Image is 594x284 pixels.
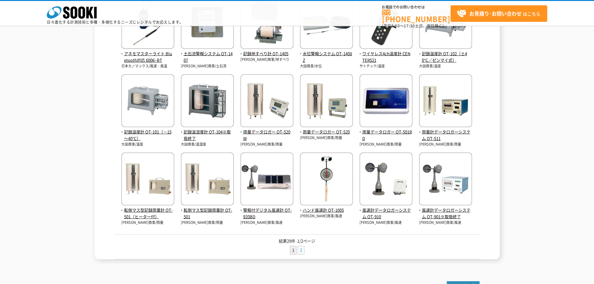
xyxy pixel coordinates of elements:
p: [PERSON_NAME]商事/風速 [300,214,353,219]
a: 転倒マス型記録雨量計 OT-501 [181,201,234,220]
p: 大田商事/水位 [300,64,353,69]
p: [PERSON_NAME]商事/地すべり [240,57,293,62]
a: 水位警報システム OT-1408Z [300,44,353,64]
a: お見積り･お問い合わせはこちら [451,5,547,22]
span: 雨量データロガー OT-520W [240,129,293,142]
p: 大田商事/温湿度 [181,142,234,147]
p: サトテック/温度 [360,64,413,69]
a: ハンド風速計 OT-1005 [300,201,353,214]
p: [PERSON_NAME]商事/土石流 [181,64,234,69]
p: [PERSON_NAME]商事/風速 [360,220,413,225]
span: 転倒マス型記録雨量計 OT-501（ヒーター付） [121,207,174,220]
span: ハンド風速計 OT-1005 [300,207,353,214]
p: [PERSON_NAME]商事/雨量 [121,220,174,225]
p: 日々進化する計測技術と多種・多様化するニーズにレンタルでお応えします。 [47,20,183,24]
span: アネモマスターライト Bluetooth対応 6006ｰBT [121,51,174,64]
span: 土石流警報システム OT-1407 [181,51,234,64]
span: ワイヤレス4ch温度計 CENTER521 [360,51,413,64]
img: OT-101（－15～40℃） [121,74,174,129]
a: [PHONE_NUMBER] [382,10,451,22]
img: OT-910 [360,152,413,207]
p: [PERSON_NAME]商事/雨量 [419,142,472,147]
a: アネモマスターライト Bluetooth対応 6006ｰBT [121,44,174,64]
a: 雨量計データロガーシステム OT-511 [419,123,472,142]
a: 雨量データロガー OT-520 [300,123,353,136]
img: OT-501 [181,152,234,207]
a: 転倒マス型記録雨量計 OT-501（ヒーター付） [121,201,174,220]
img: OT-520W [240,74,293,129]
span: 警報付デジタル風速計 OT-920BD [240,207,293,220]
img: OT-104※取扱終了 [181,74,234,129]
a: 記録温湿度計 OT-104※取扱終了 [181,123,234,142]
span: 17:30 [404,23,415,29]
a: 風速計データロガーシステム OT-901※取扱終了 [419,201,472,220]
p: [PERSON_NAME]商事/雨量 [181,220,234,225]
p: [PERSON_NAME]商事/風速 [419,220,472,225]
a: 警報付デジタル風速計 OT-920BD [240,201,293,220]
span: 転倒マス型記録雨量計 OT-501 [181,207,234,220]
span: 記録温湿度計 OT-104※取扱終了 [181,129,234,142]
a: 記録温度計 OT-101（－15～40℃） [121,123,174,142]
span: お電話でのお問い合わせは [382,5,451,9]
span: 記録地すべり計 OT-1405 [240,51,293,57]
img: OT-920BD [240,152,293,207]
p: [PERSON_NAME]商事/雨量 [360,142,413,147]
span: 雨量データロガー OT-520 [300,129,353,135]
img: OT-511 [419,74,472,129]
a: 2 [298,246,304,254]
li: 1 [290,246,297,254]
p: 日本カノマックス/風速・風温 [121,64,174,69]
a: 風速計データロガーシステム OT-910 [360,201,413,220]
span: 水位警報システム OT-1408Z [300,51,353,64]
span: (平日 ～ 土日、祝日除く) [382,23,444,29]
a: 記録地すべり計 OT-1405 [240,44,293,57]
a: ワイヤレス4ch温度計 CENTER521 [360,44,413,64]
img: OT-901※取扱終了 [419,152,472,207]
span: 記録温度計 OT-101（－15～40℃） [121,129,174,142]
a: 記録温度計 OT-102（±40℃／ゼンマイ式） [419,44,472,64]
p: [PERSON_NAME]商事/風速 [240,220,293,225]
a: 土石流警報システム OT-1407 [181,44,234,64]
span: 記録温度計 OT-102（±40℃／ゼンマイ式） [419,51,472,64]
img: OT-501（ヒーター付） [121,152,174,207]
a: 雨量データロガー OT-520W [240,123,293,142]
strong: お見積り･お問い合わせ [469,10,522,17]
span: 風速計データロガーシステム OT-910 [360,207,413,220]
span: はこちら [457,9,540,18]
a: 雨量データロガー OT-501RD [360,123,413,142]
img: OT-1005 [300,152,353,207]
p: [PERSON_NAME]商事/雨量 [300,135,353,141]
span: 風速計データロガーシステム OT-901※取扱終了 [419,207,472,220]
img: OT-501RD [360,74,413,129]
p: 大田商事/温度 [419,64,472,69]
span: 雨量データロガー OT-501RD [360,129,413,142]
span: 雨量計データロガーシステム OT-511 [419,129,472,142]
img: OT-520 [300,74,353,129]
span: 8:50 [391,23,400,29]
p: [PERSON_NAME]商事/雨量 [240,142,293,147]
p: 結果29件 1/2ページ [115,238,480,244]
p: 大田商事/温度 [121,142,174,147]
